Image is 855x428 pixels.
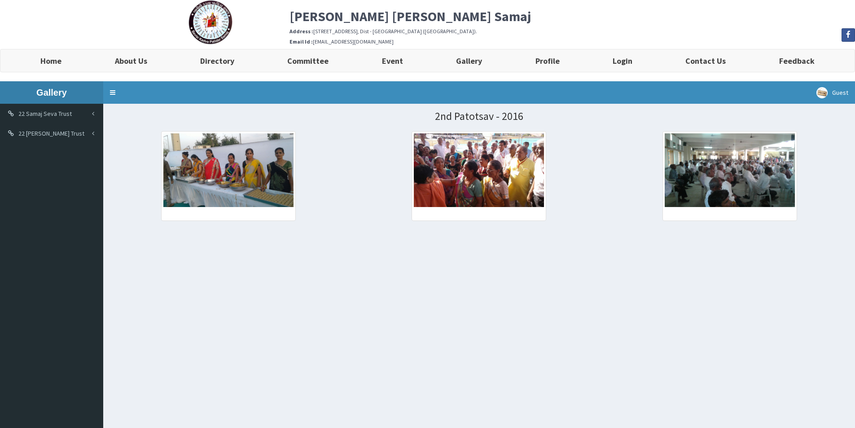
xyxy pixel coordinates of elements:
span: 22 Samaj Seva Trust [18,110,72,118]
b: Gallery [456,56,482,66]
img: image [163,133,294,207]
b: Event [382,56,403,66]
img: User Image [816,87,828,98]
b: Home [40,56,61,66]
a: Profile [509,49,586,72]
b: Login [613,56,632,66]
h6: [EMAIL_ADDRESS][DOMAIN_NAME] [289,39,855,44]
b: Email Id : [289,38,313,45]
b: Directory [200,56,234,66]
span: 22 [PERSON_NAME] Trust [18,129,84,137]
a: Feedback [753,49,841,72]
a: Login [586,49,659,72]
a: Guest [810,81,855,104]
img: image [414,133,544,207]
b: About Us [115,56,147,66]
b: Feedback [779,56,815,66]
b: Gallery [36,88,67,97]
b: Profile [535,56,560,66]
span: Guest [832,88,848,97]
a: Contact Us [659,49,752,72]
a: Event [355,49,430,72]
b: Address : [289,28,313,35]
b: Committee [287,56,329,66]
h6: [STREET_ADDRESS], Dist - [GEOGRAPHIC_DATA] ([GEOGRAPHIC_DATA]). [289,28,855,34]
a: Gallery [430,49,509,72]
b: Contact Us [685,56,726,66]
h1: 2nd Patotsav - 2016 [110,110,848,122]
b: [PERSON_NAME] [PERSON_NAME] Samaj [289,8,531,25]
a: About Us [88,49,173,72]
img: image [665,133,795,207]
a: Directory [174,49,261,72]
a: Committee [261,49,355,72]
a: Home [14,49,88,72]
